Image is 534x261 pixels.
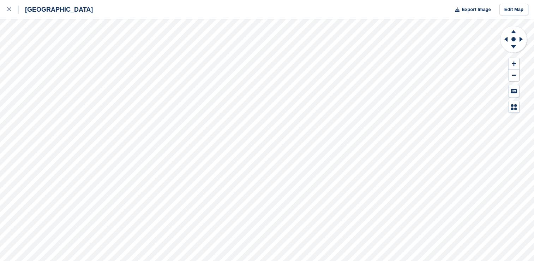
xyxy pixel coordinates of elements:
[451,4,491,16] button: Export Image
[462,6,491,13] span: Export Image
[509,70,519,81] button: Zoom Out
[509,85,519,97] button: Keyboard Shortcuts
[499,4,528,16] a: Edit Map
[509,101,519,113] button: Map Legend
[509,58,519,70] button: Zoom In
[19,5,93,14] div: [GEOGRAPHIC_DATA]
